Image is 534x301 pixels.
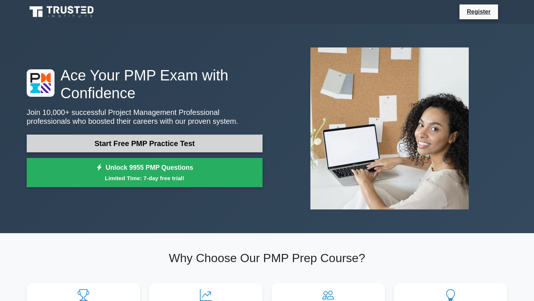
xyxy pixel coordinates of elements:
h2: Why Choose Our PMP Prep Course? [27,251,507,265]
small: Limited Time: 7-day free trial! [36,174,253,182]
p: Join 10,000+ successful Project Management Professional professionals who boosted their careers w... [27,108,263,126]
a: Register [462,7,495,16]
a: Start Free PMP Practice Test [27,135,263,152]
h1: Ace Your PMP Exam with Confidence [27,66,263,102]
a: Unlock 9955 PMP QuestionsLimited Time: 7-day free trial! [27,158,263,188]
